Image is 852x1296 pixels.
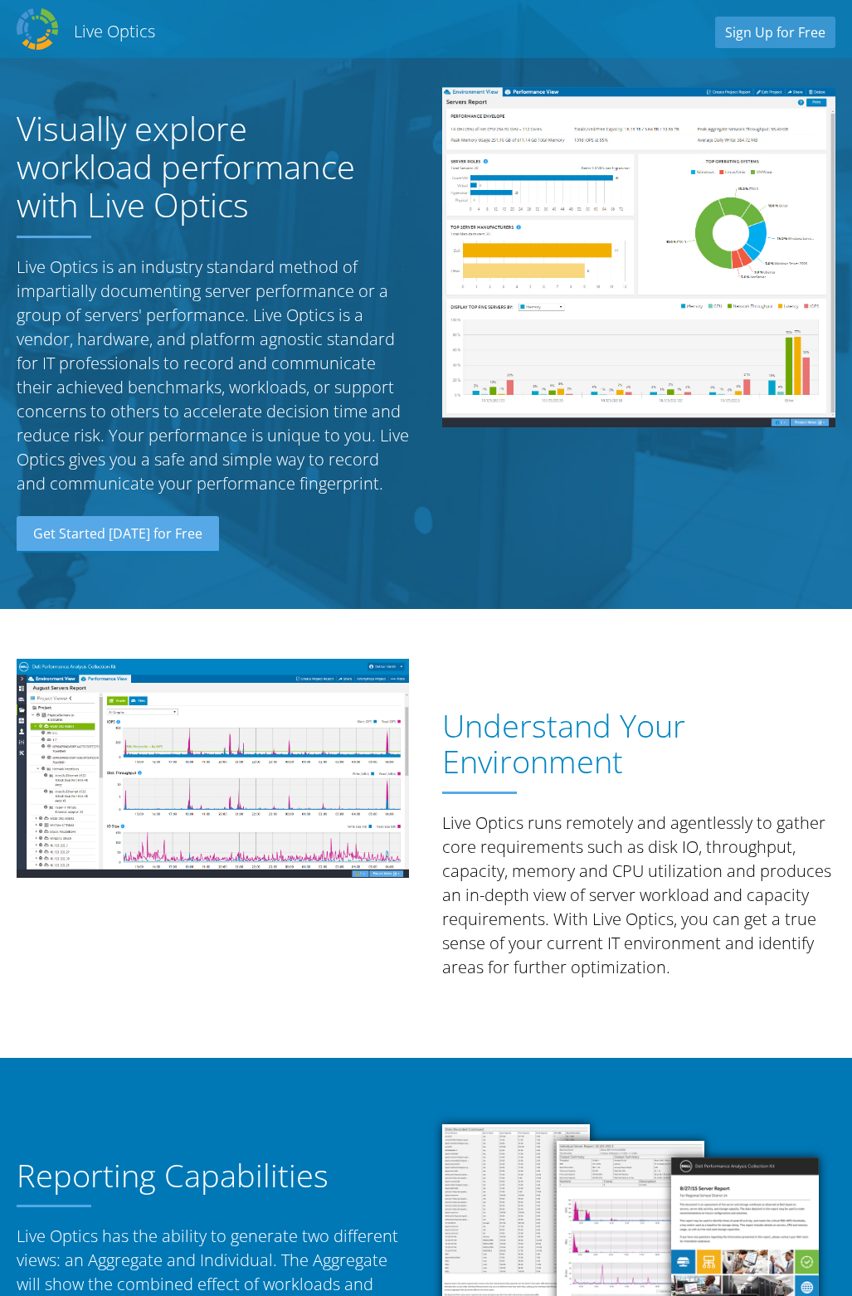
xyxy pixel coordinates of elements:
[74,20,155,42] h2: Live Optics
[442,708,826,780] h1: Understand Your Environment
[17,255,409,495] p: Live Optics is an industry standard method of impartially documenting server performance or a gro...
[17,110,390,224] h1: Visually explore workload performance with Live Optics
[17,1157,401,1194] h1: Reporting Capabilities
[442,811,835,979] p: Live Optics runs remotely and agentlessly to gather core requirements such as disk IO, throughput...
[715,17,835,48] a: Sign Up for Free
[17,516,219,553] a: Get Started [DATE] for Free
[17,659,409,878] img: Understand Your Environment
[442,87,835,427] img: Server Report
[17,8,58,50] img: Dell Dpack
